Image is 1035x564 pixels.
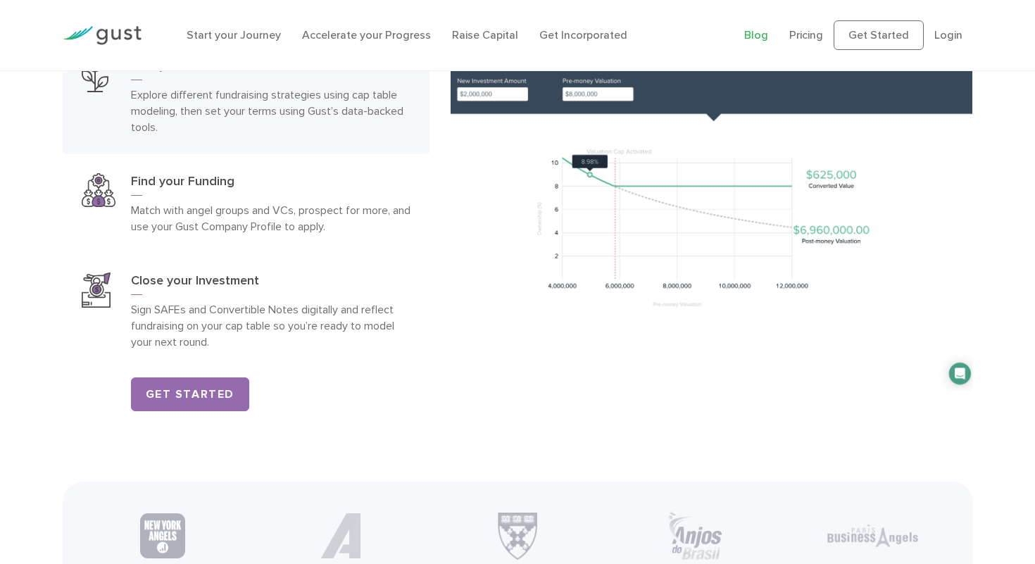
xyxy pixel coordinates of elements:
[140,513,185,558] img: New York Angels
[131,202,410,234] p: Match with angel groups and VCs, prospect for more, and use your Gust Company Profile to apply.
[131,173,410,196] h3: Find your Funding
[187,28,281,42] a: Start your Journey
[539,28,627,42] a: Get Incorporated
[318,513,363,558] img: Partner
[131,272,410,295] h3: Close your Investment
[131,87,410,135] p: Explore different fundraising strategies using cap table modeling, then set your terms using Gust...
[82,272,111,308] img: Close Your Investment
[63,154,429,253] a: Find Your FundingFind your FundingMatch with angel groups and VCs, prospect for more, and use you...
[82,58,108,92] img: Plan Your Raise
[744,28,768,42] a: Blog
[934,28,962,42] a: Login
[63,39,429,154] a: Plan Your RaisePlan your RaiseExplore different fundraising strategies using cap table modeling, ...
[131,301,410,350] p: Sign SAFEs and Convertible Notes digitally and reflect fundraising on your cap table so you’re re...
[82,173,115,207] img: Find Your Funding
[302,28,431,42] a: Accelerate your Progress
[131,377,250,411] a: Get Started
[789,28,823,42] a: Pricing
[452,28,518,42] a: Raise Capital
[834,20,924,50] a: Get Started
[493,512,542,560] img: Harvard Business School
[63,26,142,45] img: Gust Logo
[63,253,429,369] a: Close Your InvestmentClose your InvestmentSign SAFEs and Convertible Notes digitally and reflect ...
[827,525,918,547] img: Paris Business Angels
[667,512,723,560] img: Anjos Brasil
